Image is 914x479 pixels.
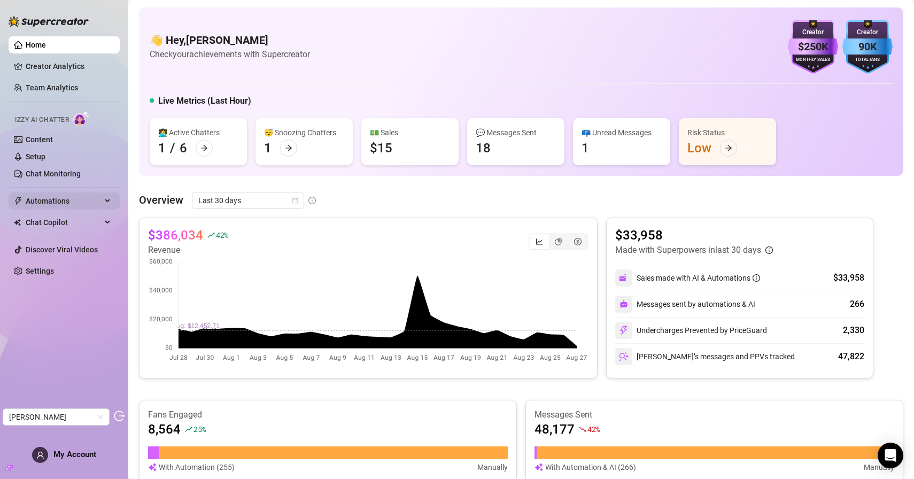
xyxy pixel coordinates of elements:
[9,16,89,27] img: logo-BBDzfeDw.svg
[148,227,203,244] article: $386,034
[615,348,795,365] div: [PERSON_NAME]’s messages and PPVs tracked
[158,127,238,138] div: 👩‍💻 Active Chatters
[788,57,838,64] div: Monthly Sales
[582,140,589,157] div: 1
[476,127,556,138] div: 💬 Messages Sent
[26,152,45,161] a: Setup
[159,461,235,473] article: With Automation (255)
[180,140,187,157] div: 6
[198,192,298,208] span: Last 30 days
[477,461,508,473] article: Manually
[285,144,292,152] span: arrow-right
[148,409,508,421] article: Fans Engaged
[114,411,125,421] span: logout
[765,246,773,254] span: info-circle
[753,274,760,282] span: info-circle
[26,169,81,178] a: Chat Monitoring
[842,38,893,55] div: 90K
[843,324,864,337] div: 2,330
[850,298,864,311] div: 266
[5,464,13,472] span: build
[842,27,893,37] div: Creator
[26,41,46,49] a: Home
[725,144,732,152] span: arrow-right
[555,238,562,245] span: pie-chart
[264,127,344,138] div: 😴 Snoozing Chatters
[26,245,98,254] a: Discover Viral Videos
[14,219,21,226] img: Chat Copilot
[864,461,894,473] article: Manually
[619,326,629,335] img: svg%3e
[26,58,111,75] a: Creator Analytics
[26,135,53,144] a: Content
[637,272,760,284] div: Sales made with AI & Automations
[619,273,629,283] img: svg%3e
[53,450,96,459] span: My Account
[619,352,629,361] img: svg%3e
[536,238,543,245] span: line-chart
[535,461,543,473] img: svg%3e
[148,461,157,473] img: svg%3e
[150,33,310,48] h4: 👋 Hey, [PERSON_NAME]
[535,421,575,438] article: 48,177
[148,421,181,438] article: 8,564
[139,192,183,208] article: Overview
[788,38,838,55] div: $250K
[26,83,78,92] a: Team Analytics
[878,443,903,468] div: Open Intercom Messenger
[833,272,864,284] div: $33,958
[36,451,44,459] span: user
[842,57,893,64] div: Total Fans
[788,20,838,74] img: purple-badge-B9DA21FR.svg
[308,197,316,204] span: info-circle
[615,322,767,339] div: Undercharges Prevented by PriceGuard
[150,48,310,61] article: Check your achievements with Supercreator
[148,244,228,257] article: Revenue
[687,127,768,138] div: Risk Status
[73,111,90,126] img: AI Chatter
[200,144,208,152] span: arrow-right
[158,140,166,157] div: 1
[26,192,102,210] span: Automations
[838,350,864,363] div: 47,822
[193,424,206,434] span: 25 %
[26,267,54,275] a: Settings
[529,233,588,250] div: segmented control
[476,140,491,157] div: 18
[574,238,582,245] span: dollar-circle
[788,27,838,37] div: Creator
[15,115,69,125] span: Izzy AI Chatter
[26,214,102,231] span: Chat Copilot
[615,244,761,257] article: Made with Superpowers in last 30 days
[14,197,22,205] span: thunderbolt
[587,424,600,434] span: 42 %
[216,230,228,240] span: 42 %
[535,409,894,421] article: Messages Sent
[615,227,773,244] article: $33,958
[370,127,450,138] div: 💵 Sales
[615,296,755,313] div: Messages sent by automations & AI
[545,461,636,473] article: With Automation & AI (266)
[207,231,215,239] span: rise
[619,300,628,308] img: svg%3e
[185,426,192,433] span: rise
[158,95,251,107] h5: Live Metrics (Last Hour)
[582,127,662,138] div: 📪 Unread Messages
[292,197,298,204] span: calendar
[370,140,392,157] div: $15
[9,409,103,425] span: Jaylie Tori Bonow
[579,426,586,433] span: fall
[842,20,893,74] img: blue-badge-DgoSNQY1.svg
[264,140,272,157] div: 1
